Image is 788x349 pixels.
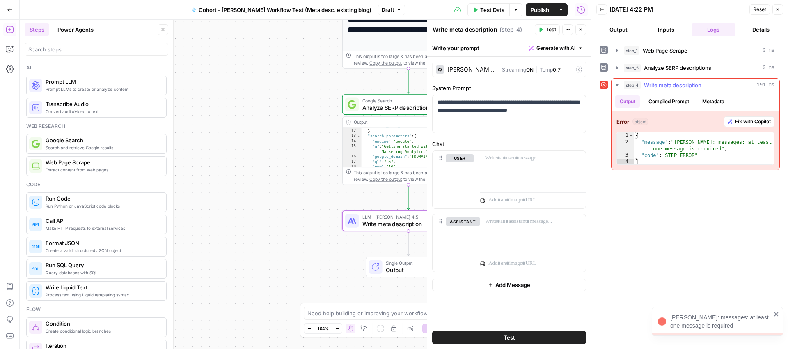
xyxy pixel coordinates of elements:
[46,194,160,203] span: Run Code
[343,159,362,164] div: 17
[46,158,160,166] span: Web Page Scrape
[362,213,451,220] span: LLM · [PERSON_NAME] 4.5
[757,81,774,89] span: 191 ms
[499,25,522,34] span: ( step_4 )
[26,181,167,188] div: Code
[534,65,540,73] span: |
[432,84,586,92] label: System Prompt
[342,257,474,277] div: Single OutputOutputEnd
[632,118,648,125] span: object
[369,60,402,65] span: Copy the output
[643,46,687,55] span: Web Page Scrape
[753,6,766,13] span: Reset
[739,23,783,36] button: Details
[53,23,98,36] button: Power Agents
[535,24,560,35] button: Test
[46,144,160,151] span: Search and retrieve Google results
[343,164,362,169] div: 18
[343,154,362,159] div: 16
[356,134,361,139] span: Toggle code folding, rows 13 through 20
[526,3,554,16] button: Publish
[186,3,376,16] button: Cohort - [PERSON_NAME] Workflow Test (Meta desc. existing blog)
[26,122,167,130] div: Web research
[735,118,771,125] span: Fix with Copilot
[407,231,410,256] g: Edge from step_4 to end
[540,67,553,73] span: Temp
[446,217,480,226] button: assistant
[504,333,515,342] span: Test
[596,23,641,36] button: Output
[28,45,165,53] input: Search steps
[342,94,474,185] div: Google SearchAnalyze SERP descriptionsStep 5Output "total_time_taken":2.34 }, "search_parameters"...
[617,139,634,152] div: 2
[362,220,451,228] span: Write meta description
[343,134,362,139] div: 13
[317,325,329,332] span: 104%
[25,23,49,36] button: Steps
[495,281,530,289] span: Add Message
[502,67,526,73] span: Streaming
[46,269,160,276] span: Query databases with SQL
[624,64,641,72] span: step_5
[498,65,502,73] span: |
[46,78,160,86] span: Prompt LLM
[526,67,534,73] span: ON
[644,95,694,108] button: Compiled Prompt
[46,166,160,173] span: Extract content from web pages
[46,328,160,334] span: Create conditional logic branches
[724,116,774,127] button: Fix with Copilot
[362,97,451,104] span: Google Search
[46,225,160,231] span: Make HTTP requests to external services
[446,154,474,162] button: user
[386,266,433,274] span: Output
[26,306,167,313] div: Flow
[480,6,504,14] span: Test Data
[427,39,591,56] div: Write your prompt
[617,152,634,159] div: 3
[46,136,160,144] span: Google Search
[378,5,405,15] button: Draft
[343,139,362,143] div: 14
[343,144,362,154] div: 15
[343,128,362,133] div: 12
[46,100,160,108] span: Transcribe Audio
[749,4,770,15] button: Reset
[612,79,779,92] button: 191 ms
[763,47,774,54] span: 0 ms
[774,311,779,317] button: close
[46,247,160,254] span: Create a valid, structured JSON object
[362,103,451,112] span: Analyze SERP descriptions
[433,151,474,208] div: user
[46,217,160,225] span: Call API
[199,6,371,14] span: Cohort - [PERSON_NAME] Workflow Test (Meta desc. existing blog)
[46,108,160,115] span: Convert audio/video to text
[553,67,561,73] span: 0.7
[624,81,641,89] span: step_4
[433,214,474,272] div: assistant
[617,159,634,165] div: 4
[624,46,639,55] span: step_1
[407,69,410,93] g: Edge from step_1 to step_5
[447,67,495,72] div: [PERSON_NAME] 4.5
[763,64,774,72] span: 0 ms
[692,23,736,36] button: Logs
[432,279,586,291] button: Add Message
[46,291,160,298] span: Process text using Liquid templating syntax
[46,203,160,209] span: Run Python or JavaScript code blocks
[644,81,701,89] span: Write meta description
[26,64,167,72] div: Ai
[536,44,575,52] span: Generate with AI
[670,313,771,330] div: [PERSON_NAME]: messages: at least one message is required
[467,3,509,16] button: Test Data
[697,95,729,108] button: Metadata
[433,25,497,34] textarea: Write meta description
[615,95,640,108] button: Output
[617,132,634,139] div: 1
[46,86,160,92] span: Prompt LLMs to create or analyze content
[629,132,633,139] span: Toggle code folding, rows 1 through 4
[526,43,586,53] button: Generate with AI
[354,53,471,66] div: This output is too large & has been abbreviated for review. to view the full content.
[616,118,629,126] strong: Error
[612,92,779,170] div: 191 ms
[354,119,451,126] div: Output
